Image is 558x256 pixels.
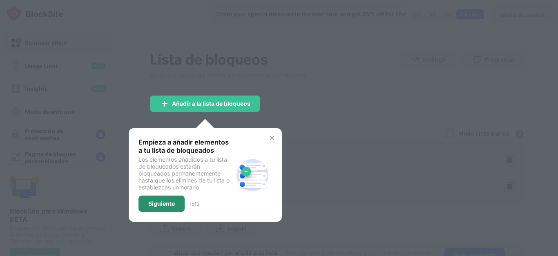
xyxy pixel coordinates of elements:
[172,100,250,107] div: Añadir a la lista de bloqueos
[190,201,199,207] div: 1 of 3
[269,135,275,141] img: x-button.svg
[138,156,233,191] div: Los elementos añadidos a tu lista de bloqueados estarán bloqueados permanentemente hasta que los ...
[138,138,233,154] div: Empieza a añadir elementos a tu lista de bloqueados
[233,156,272,195] img: block-site.svg
[148,200,175,207] div: Siguiente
